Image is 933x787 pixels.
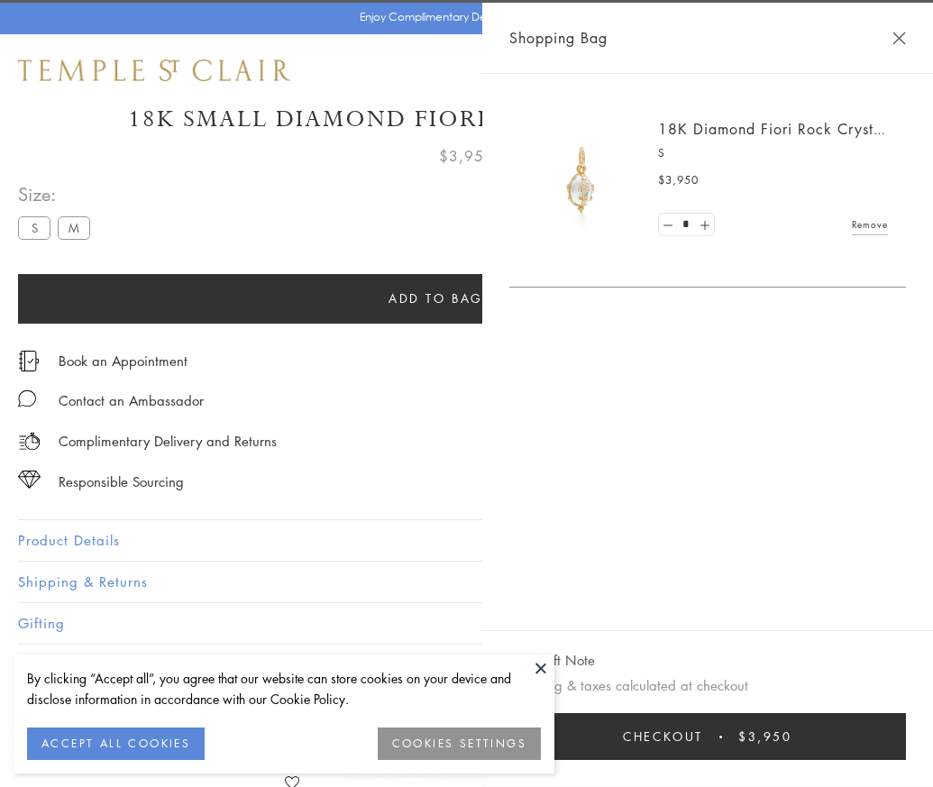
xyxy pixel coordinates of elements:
button: Gifting [18,603,915,644]
a: Book an Appointment [59,351,188,371]
a: Set quantity to 2 [695,214,713,236]
label: M [58,216,90,239]
span: $3,950 [738,727,792,746]
p: Enjoy Complimentary Delivery & Returns [360,8,564,26]
span: Checkout [623,727,703,746]
div: Responsible Sourcing [59,471,184,493]
p: Complimentary Delivery and Returns [59,430,277,453]
div: Contact an Ambassador [59,389,204,412]
img: icon_appointment.svg [18,351,40,371]
h1: 18K Small Diamond Fiori Rock Crystal Amulet [18,104,915,135]
p: Shipping & taxes calculated at checkout [509,674,906,697]
button: Add Gift Note [509,649,595,672]
button: Add to bag [18,274,854,324]
button: ACCEPT ALL COOKIES [27,728,205,760]
a: Remove [852,215,888,234]
img: Temple St. Clair [18,59,290,81]
button: Checkout $3,950 [509,713,906,760]
label: S [18,216,50,239]
img: MessageIcon-01_2.svg [18,389,36,407]
img: icon_sourcing.svg [18,471,41,489]
button: Close Shopping Bag [892,32,906,45]
img: P51889-E11FIORI [527,126,636,234]
span: $3,950 [439,144,494,168]
img: icon_delivery.svg [18,430,41,453]
a: Set quantity to 0 [659,214,677,236]
button: Shipping & Returns [18,562,915,602]
span: Size: [18,179,97,209]
span: Shopping Bag [509,26,608,50]
div: By clicking “Accept all”, you agree that our website can store cookies on your device and disclos... [27,668,541,709]
span: $3,950 [658,171,699,189]
button: COOKIES SETTINGS [378,728,541,760]
button: Product Details [18,520,915,561]
span: Add to bag [389,288,483,308]
p: S [658,144,888,162]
